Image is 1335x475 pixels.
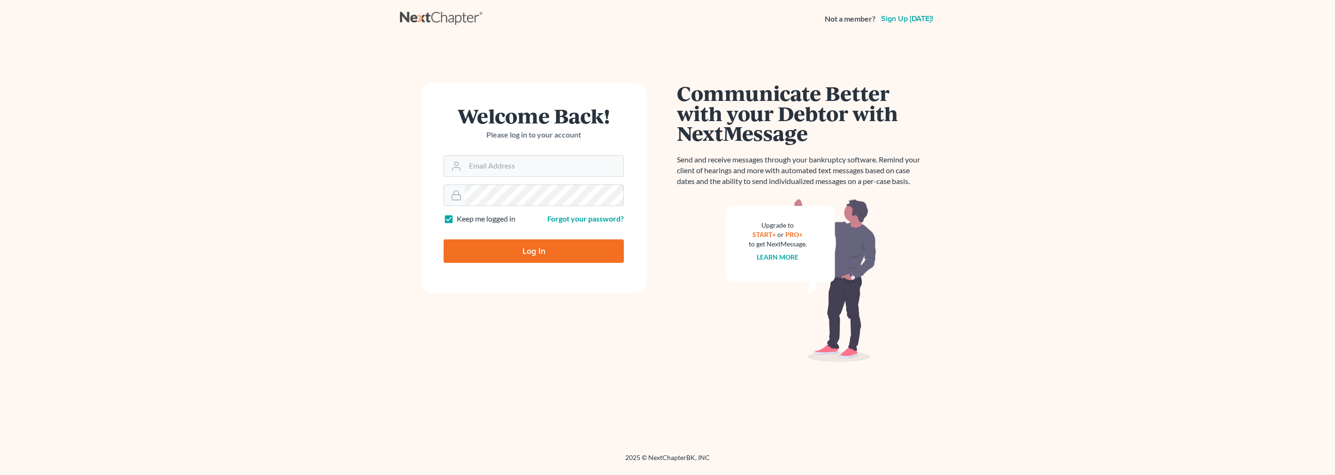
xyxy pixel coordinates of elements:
[444,239,624,263] input: Log In
[778,230,784,238] span: or
[400,453,935,470] div: 2025 © NextChapterBK, INC
[753,230,776,238] a: START+
[444,106,624,126] h1: Welcome Back!
[726,198,876,362] img: nextmessage_bg-59042aed3d76b12b5cd301f8e5b87938c9018125f34e5fa2b7a6b67550977c72.svg
[757,253,799,261] a: Learn more
[677,154,926,187] p: Send and receive messages through your bankruptcy software. Remind your client of hearings and mo...
[677,83,926,143] h1: Communicate Better with your Debtor with NextMessage
[465,156,623,176] input: Email Address
[749,221,807,230] div: Upgrade to
[786,230,803,238] a: PRO+
[457,214,515,224] label: Keep me logged in
[825,14,875,24] strong: Not a member?
[749,239,807,249] div: to get NextMessage.
[547,214,624,223] a: Forgot your password?
[444,130,624,140] p: Please log in to your account
[879,15,935,23] a: Sign up [DATE]!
